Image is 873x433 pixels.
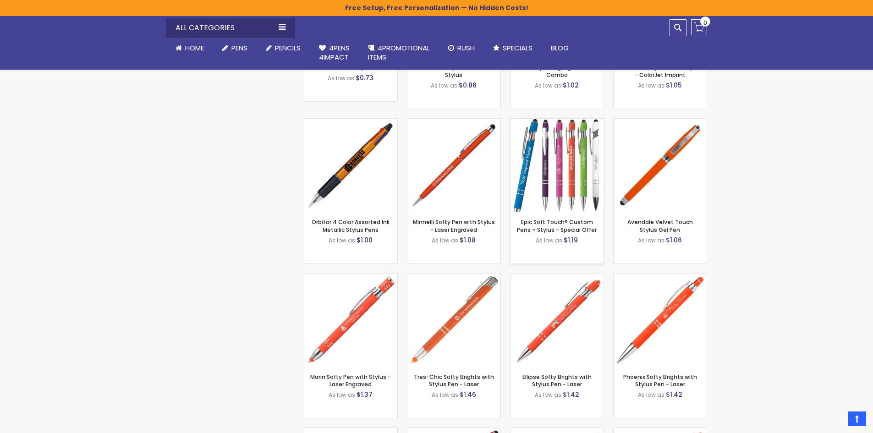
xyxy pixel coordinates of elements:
span: $1.42 [563,390,579,399]
span: As low as [329,391,355,399]
span: 0 [703,18,707,27]
span: As low as [535,82,561,89]
a: Epic Soft Touch® Custom Pens + Stylus - Special Offer [517,218,597,233]
span: $1.05 [666,81,682,90]
span: As low as [431,82,457,89]
a: Ellipse Softy Brights with Stylus Pen - Laser-Orange [511,273,604,281]
a: Home [166,38,213,58]
a: Marin Softy Pen with Stylus - Laser Engraved [310,373,391,388]
a: Phoenix Softy Brights with Stylus Pen - Laser [623,373,697,388]
span: $1.37 [357,390,373,399]
a: Orbitor 4 Color Assorted Ink Metallic Stylus Pens-Orange [304,118,397,126]
span: As low as [638,82,664,89]
span: Specials [503,43,533,53]
div: All Categories [166,18,295,38]
a: Minnelli Softy Pen with Stylus - Laser Engraved-Orange [407,118,500,126]
iframe: Google Customer Reviews [797,408,873,433]
span: As low as [328,74,354,82]
a: Rush [439,38,484,58]
a: Orbitor 4 Color Assorted Ink Metallic Stylus Pens [312,218,390,233]
span: $1.42 [666,390,682,399]
a: Ellipse Softy Brights with Stylus Pen - Laser [522,373,592,388]
span: As low as [638,236,664,244]
a: Islander Softy Gel Pen with Stylus [416,64,492,79]
span: $1.46 [460,390,476,399]
a: Specials [484,38,542,58]
img: Ellipse Softy Brights with Stylus Pen - Laser-Orange [511,274,604,367]
a: Epic Soft Touch® Custom Pens + Stylus - Special Offer [511,118,604,126]
a: 0 [691,19,707,35]
a: Tres-Chic Softy Brights with Stylus Pen - Laser [414,373,494,388]
span: $0.73 [356,73,373,82]
a: Phoenix Softy Brights with Stylus Pen - Laser-Orange [614,273,707,281]
img: Marin Softy Pen with Stylus - Laser Engraved-Orange [304,274,397,367]
a: Islander Softy Gel with Stylus - ColorJet Imprint [619,64,701,79]
a: Pens [213,38,257,58]
span: $1.08 [460,236,476,245]
a: Neon Stylus Highlighter-Pen Combo [517,64,597,79]
a: Blog [542,38,578,58]
span: As low as [432,236,458,244]
img: Orbitor 4 Color Assorted Ink Metallic Stylus Pens-Orange [304,119,397,212]
a: Minnelli Softy Pen with Stylus - Laser Engraved [413,218,495,233]
img: Avendale Velvet Touch Stylus Gel Pen-Orange [614,119,707,212]
a: 4PROMOTIONALITEMS [359,38,439,68]
img: Tres-Chic Softy Brights with Stylus Pen - Laser-Orange [407,274,500,367]
a: Marin Softy Pen with Stylus - Laser Engraved-Orange [304,273,397,281]
span: Home [185,43,204,53]
span: $0.86 [459,81,477,90]
span: 4PROMOTIONAL ITEMS [368,43,430,62]
span: Pencils [275,43,301,53]
span: As low as [638,391,664,399]
a: Pencils [257,38,310,58]
span: As low as [536,236,562,244]
span: 4Pens 4impact [319,43,350,62]
span: As low as [329,236,355,244]
img: Epic Soft Touch® Custom Pens + Stylus - Special Offer [511,119,604,212]
span: Pens [231,43,247,53]
span: $1.00 [357,236,373,245]
span: Rush [457,43,475,53]
span: $1.19 [564,236,578,245]
a: Avendale Velvet Touch Stylus Gel Pen-Orange [614,118,707,126]
span: As low as [432,391,458,399]
span: As low as [535,391,561,399]
img: Minnelli Softy Pen with Stylus - Laser Engraved-Orange [407,119,500,212]
a: 4Pens4impact [310,38,359,68]
span: $1.06 [666,236,682,245]
span: $1.02 [563,81,579,90]
span: Blog [551,43,569,53]
a: Tres-Chic Softy Brights with Stylus Pen - Laser-Orange [407,273,500,281]
img: Phoenix Softy Brights with Stylus Pen - Laser-Orange [614,274,707,367]
a: Avendale Velvet Touch Stylus Gel Pen [627,218,693,233]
